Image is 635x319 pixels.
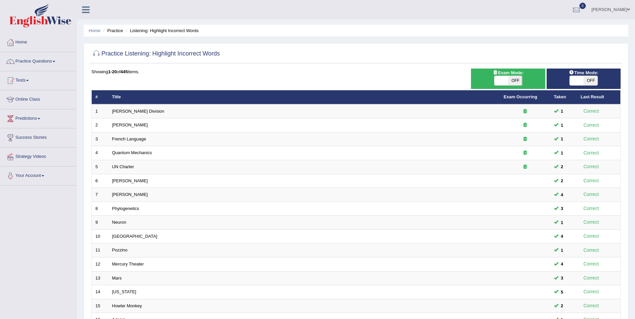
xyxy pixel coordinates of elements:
th: Taken [550,90,577,104]
span: You can still take this question [558,219,566,226]
a: [US_STATE] [112,289,136,294]
span: You can still take this question [558,163,566,170]
div: Correct [581,246,602,254]
a: Phylogenetics [112,206,139,211]
div: Correct [581,260,602,268]
td: 15 [92,299,108,313]
div: Exam occurring question [504,122,547,128]
div: Showing of items. [91,69,621,75]
a: [PERSON_NAME] [112,178,148,183]
a: Home [0,33,77,50]
div: Correct [581,302,602,310]
a: UN Charter [112,164,134,169]
a: [GEOGRAPHIC_DATA] [112,234,157,239]
div: Correct [581,107,602,115]
a: Mars [112,276,122,281]
td: 7 [92,188,108,202]
div: Correct [581,135,602,143]
b: 445 [121,69,128,74]
a: [PERSON_NAME] [112,122,148,127]
span: You can still take this question [558,233,566,240]
span: You can still take this question [558,275,566,282]
a: French Language [112,136,146,141]
a: Predictions [0,109,77,126]
div: Correct [581,274,602,282]
div: Exam occurring question [504,108,547,115]
div: Exam occurring question [504,150,547,156]
div: Correct [581,121,602,129]
th: Title [108,90,500,104]
h2: Practice Listening: Highlight Incorrect Words [91,49,220,59]
a: Neuron [112,220,127,225]
div: Correct [581,149,602,157]
div: Correct [581,232,602,240]
span: OFF [583,76,598,85]
a: Quantum Mechanics [112,150,152,155]
div: Correct [581,288,602,296]
a: Online Class [0,90,77,107]
td: 2 [92,118,108,132]
td: 13 [92,271,108,285]
th: # [92,90,108,104]
div: Correct [581,163,602,171]
span: You can still take this question [558,177,566,184]
span: You can still take this question [558,191,566,198]
li: Listening: Highlight Incorrect Words [124,27,199,34]
td: 11 [92,243,108,257]
a: Howler Monkey [112,303,142,308]
span: You can still take this question [558,260,566,268]
div: Exam occurring question [504,164,547,170]
a: Exam Occurring [504,94,537,99]
span: You can still take this question [558,149,566,156]
a: Pozzino [112,247,128,252]
div: Correct [581,218,602,226]
td: 10 [92,229,108,243]
a: [PERSON_NAME] [112,192,148,197]
b: 1-20 [108,69,117,74]
span: You can still take this question [558,108,566,115]
span: You can still take this question [558,205,566,212]
span: Exam Mode: [490,69,526,76]
td: 3 [92,132,108,146]
span: 0 [579,3,586,9]
td: 8 [92,202,108,216]
span: You can still take this question [558,122,566,129]
a: Your Account [0,167,77,183]
a: Tests [0,71,77,88]
td: 4 [92,146,108,160]
div: Show exams occurring in exams [471,69,545,89]
a: Success Stories [0,128,77,145]
div: Correct [581,191,602,198]
td: 5 [92,160,108,174]
a: Home [89,28,100,33]
td: 6 [92,174,108,188]
a: Strategy Videos [0,147,77,164]
a: Practice Questions [0,52,77,69]
li: Practice [101,27,123,34]
div: Exam occurring question [504,136,547,142]
span: Time Mode: [566,69,601,76]
span: You can still take this question [558,135,566,142]
td: 14 [92,285,108,299]
td: 9 [92,216,108,230]
a: [PERSON_NAME] Division [112,109,164,114]
td: 12 [92,257,108,271]
div: Correct [581,205,602,212]
a: Mercury Theater [112,261,144,267]
span: You can still take this question [558,289,566,296]
th: Last Result [577,90,621,104]
span: OFF [508,76,522,85]
div: Correct [581,177,602,185]
td: 1 [92,104,108,118]
span: You can still take this question [558,247,566,254]
span: You can still take this question [558,302,566,309]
